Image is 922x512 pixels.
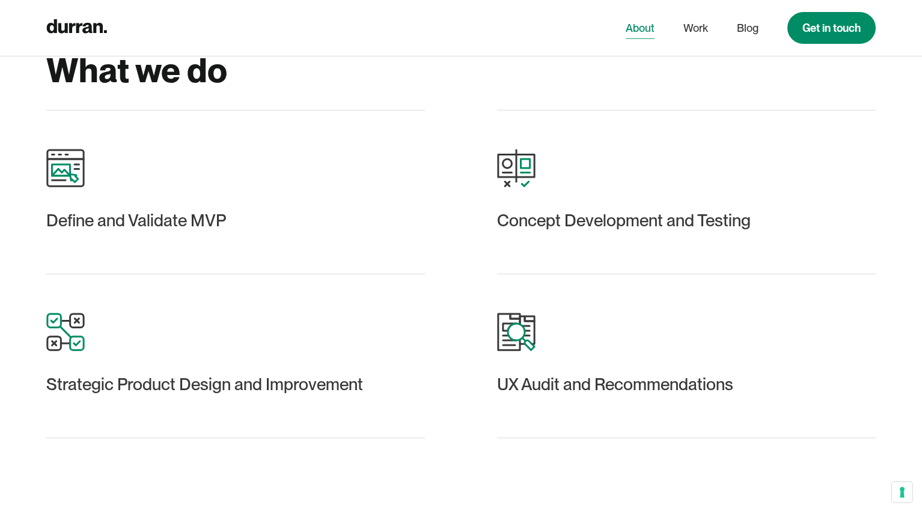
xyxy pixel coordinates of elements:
img: Research Icon [497,313,536,351]
div: Define and Validate MVP [46,206,425,235]
div: Strategic Product Design and Improvement [46,370,425,399]
a: About [626,17,655,40]
a: home [46,16,107,40]
a: Blog [737,17,759,40]
div: Concept Development and Testing [497,206,876,235]
img: Validation Icon [497,149,536,187]
img: Product Improvement Icon [46,313,85,351]
a: Work [683,17,708,40]
h2: What we do [46,50,876,91]
a: Get in touch [787,12,876,44]
button: Your consent preferences for tracking technologies [892,482,912,502]
div: UX Audit and Recommendations [497,370,876,399]
img: Website Icon [46,149,85,187]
